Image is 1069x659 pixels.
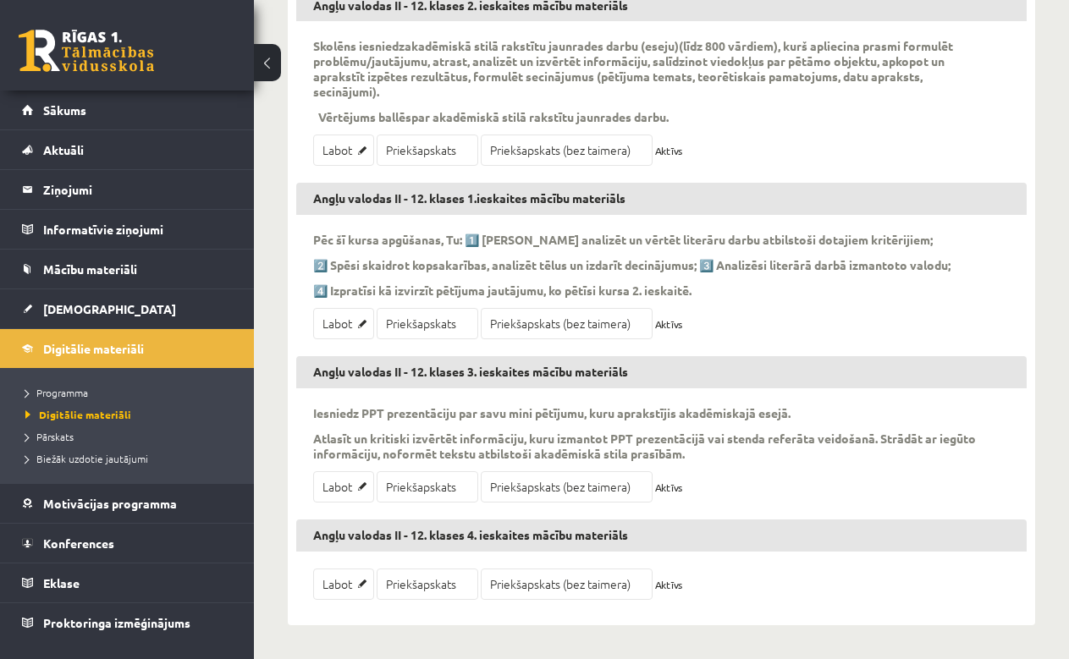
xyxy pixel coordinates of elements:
[313,405,791,420] p: Iesniedz PPT prezentāciju par savu mini pētījumu, kuru aprakstījis akadēmiskajā esejā.
[43,341,144,356] span: Digitālie materiāli
[19,30,154,72] a: Rīgas 1. Tālmācības vidusskola
[43,210,233,249] legend: Informatīvie ziņojumi
[43,301,176,316] span: [DEMOGRAPHIC_DATA]
[655,578,683,591] span: Aktīvs
[377,308,478,339] a: Priekšapskats
[313,38,405,53] strong: Skolēns iesniedz
[481,135,653,166] a: Priekšapskats (bez taimera)
[313,232,462,247] strong: Pēc šī kursa apgūšanas, Tu:
[22,603,233,642] a: Proktoringa izmēģinājums
[313,135,374,166] a: Labot
[377,568,478,600] a: Priekšapskats
[43,575,80,590] span: Eklase
[655,317,683,331] span: Aktīvs
[25,386,88,399] span: Programma
[25,385,237,400] a: Programma
[313,38,984,99] p: akadēmiskā stilā rakstītu jaunrades darbu (eseju) ), kurš apliecina prasmi formulēt problēmu/jaut...
[465,232,933,247] p: 1️⃣ [PERSON_NAME] analizēt un vērtēt literāru darbu atbilstoši dotajiem kritērijiem;
[43,102,86,118] span: Sākums
[481,471,653,502] a: Priekšapskats (bez taimera)
[22,289,233,328] a: [DEMOGRAPHIC_DATA]
[25,451,237,466] a: Biežāk uzdotie jautājumi
[43,170,233,209] legend: Ziņojumi
[318,109,669,124] p: par akadēmiskā stilā rakstītu jaunrades darbu.
[313,568,374,600] a: Labot
[22,210,233,249] a: Informatīvie ziņojumi
[25,430,74,443] span: Pārskats
[296,519,1027,552] h3: Angļu valodas II - 12. klases 4. ieskaites mācību materiāls
[25,407,237,422] a: Digitālie materiāli
[655,481,683,494] span: Aktīvs
[481,308,653,339] a: Priekšapskats (bez taimera)
[43,535,114,551] span: Konferences
[25,452,148,465] span: Biežāk uzdotie jautājumi
[679,38,774,53] strong: (līdz 800 vārdiem
[22,524,233,563] a: Konferences
[22,91,233,129] a: Sākums
[25,429,237,444] a: Pārskats
[22,329,233,368] a: Digitālie materiāli
[699,257,951,272] p: 3️⃣ Analizēsi literārā darbā izmantoto valodu;
[43,496,177,511] span: Motivācijas programma
[313,431,984,461] p: Atlasīt un kritiski izvērtēt informāciju, kuru izmantot PPT prezentācijā vai stenda referāta veid...
[296,183,1027,215] h3: Angļu valodas II - 12. klases 1.ieskaites mācību materiāls
[43,615,190,630] span: Proktoringa izmēģinājums
[377,471,478,502] a: Priekšapskats
[377,135,478,166] a: Priekšapskats
[43,261,137,277] span: Mācību materiāli
[313,308,374,339] a: Labot
[22,170,233,209] a: Ziņojumi
[655,144,683,157] span: Aktīvs
[313,471,374,502] a: Labot
[22,563,233,602] a: Eklase
[481,568,653,600] a: Priekšapskats (bez taimera)
[313,283,692,298] p: 4️⃣ Izpratīsi kā izvirzīt pētījuma jautājumu, ko pētīsi kursa 2. ieskaitē.
[22,250,233,288] a: Mācību materiāli
[25,408,131,421] span: Digitālie materiāli
[43,142,84,157] span: Aktuāli
[313,257,697,272] p: 2️⃣ Spēsi skaidrot kopsakarības, analizēt tēlus un izdarīt decinājumus;
[22,130,233,169] a: Aktuāli
[296,356,1027,388] h3: Angļu valodas II - 12. klases 3. ieskaites mācību materiāls
[318,109,411,124] strong: Vērtējums ballēs
[22,484,233,523] a: Motivācijas programma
